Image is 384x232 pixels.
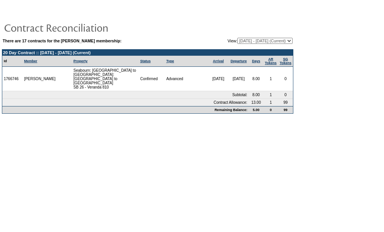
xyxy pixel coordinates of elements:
[265,57,277,65] a: ARTokens
[166,59,174,63] a: Type
[278,67,293,91] td: 0
[278,106,293,113] td: 99
[2,67,22,91] td: 1766746
[278,99,293,106] td: 99
[249,106,263,113] td: 5.00
[2,106,249,113] td: Remaining Balance:
[249,99,263,106] td: 13.00
[230,59,247,63] a: Departure
[2,91,249,99] td: Subtotal:
[278,91,293,99] td: 0
[139,67,165,91] td: Confirmed
[72,67,139,91] td: Seabourn: [GEOGRAPHIC_DATA] to [GEOGRAPHIC_DATA]: [GEOGRAPHIC_DATA] to [GEOGRAPHIC_DATA] SB 26 - ...
[249,67,263,91] td: 8.00
[208,67,228,91] td: [DATE]
[2,50,293,56] td: 20 Day Contract :: [DATE] - [DATE] (Current)
[140,59,151,63] a: Status
[2,99,249,106] td: Contract Allowance:
[263,99,278,106] td: 1
[263,67,278,91] td: 1
[280,57,291,65] a: SGTokens
[165,67,208,91] td: Advanced
[249,91,263,99] td: 8.00
[229,67,249,91] td: [DATE]
[190,38,293,44] td: View:
[22,67,58,91] td: [PERSON_NAME]
[252,59,260,63] a: Days
[2,56,22,67] td: Id
[74,59,88,63] a: Property
[213,59,224,63] a: Arrival
[3,39,122,43] b: There are 17 contracts for the [PERSON_NAME] membership:
[263,106,278,113] td: 0
[4,20,156,35] img: pgTtlContractReconciliation.gif
[24,59,37,63] a: Member
[263,91,278,99] td: 1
